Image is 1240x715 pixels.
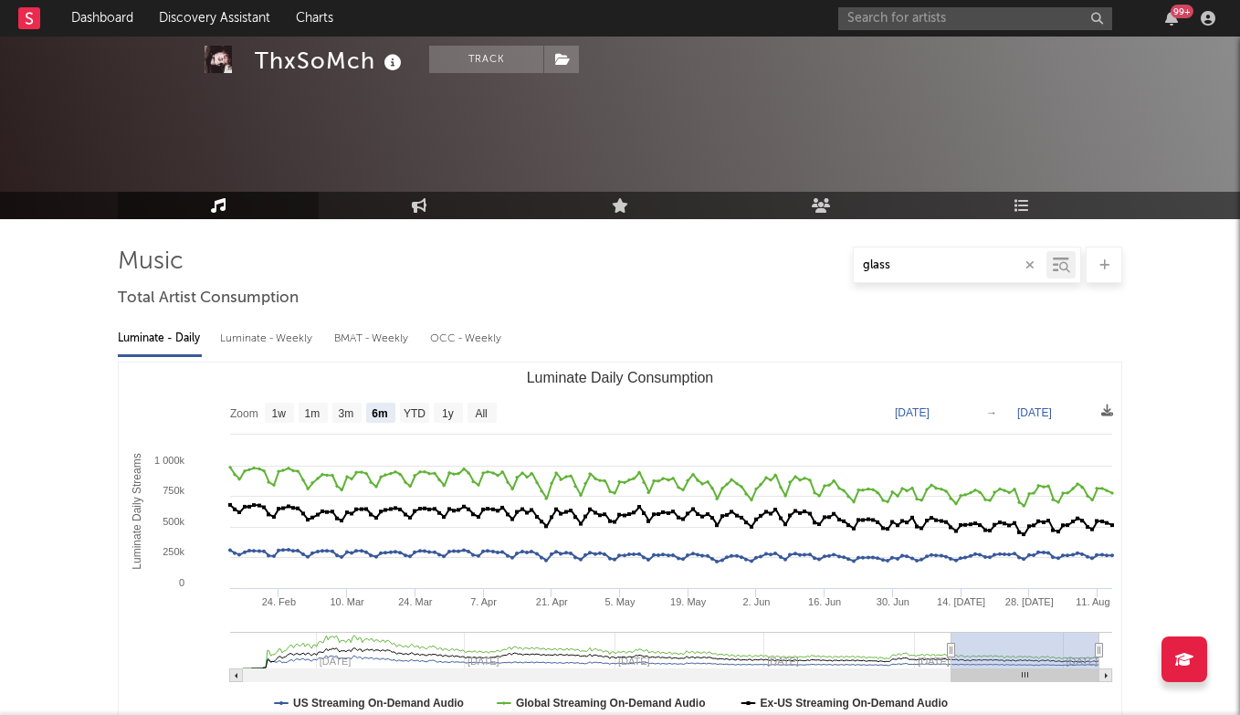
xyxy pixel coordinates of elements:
text: 24. Mar [398,596,433,607]
text: US Streaming On-Demand Audio [293,697,464,710]
text: [DATE] [1017,406,1052,419]
text: [DATE] [895,406,930,419]
text: 3m [339,407,354,420]
span: Total Artist Consumption [118,288,299,310]
text: 500k [163,516,184,527]
div: Luminate - Weekly [220,323,316,354]
div: OCC - Weekly [430,323,503,354]
text: 6m [372,407,387,420]
text: 11. Aug [1076,596,1109,607]
text: → [986,406,997,419]
text: 19. May [670,596,707,607]
text: 10. Mar [330,596,364,607]
text: 30. Jun [877,596,909,607]
text: Global Streaming On-Demand Audio [516,697,706,710]
text: Luminate Daily Streams [131,453,143,569]
text: 0 [179,577,184,588]
div: ThxSoMch [255,46,406,76]
text: 5. May [604,596,636,607]
button: 99+ [1165,11,1178,26]
text: Zoom [230,407,258,420]
text: 250k [163,546,184,557]
text: 14. [DATE] [937,596,985,607]
text: 1w [272,407,287,420]
text: YTD [404,407,426,420]
text: 750k [163,485,184,496]
input: Search by song name or URL [854,258,1046,273]
text: 1m [305,407,321,420]
input: Search for artists [838,7,1112,30]
text: All [475,407,487,420]
text: Ex-US Streaming On-Demand Audio [761,697,949,710]
text: 1y [442,407,454,420]
div: Luminate - Daily [118,323,202,354]
div: BMAT - Weekly [334,323,412,354]
text: 1 000k [154,455,185,466]
text: Luminate Daily Consumption [527,370,714,385]
text: 2. Jun [742,596,770,607]
text: 28. [DATE] [1005,596,1054,607]
text: 16. Jun [808,596,841,607]
button: Track [429,46,543,73]
text: 24. Feb [262,596,296,607]
text: 7. Apr [470,596,497,607]
text: 21. Apr [536,596,568,607]
div: 99 + [1171,5,1193,18]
